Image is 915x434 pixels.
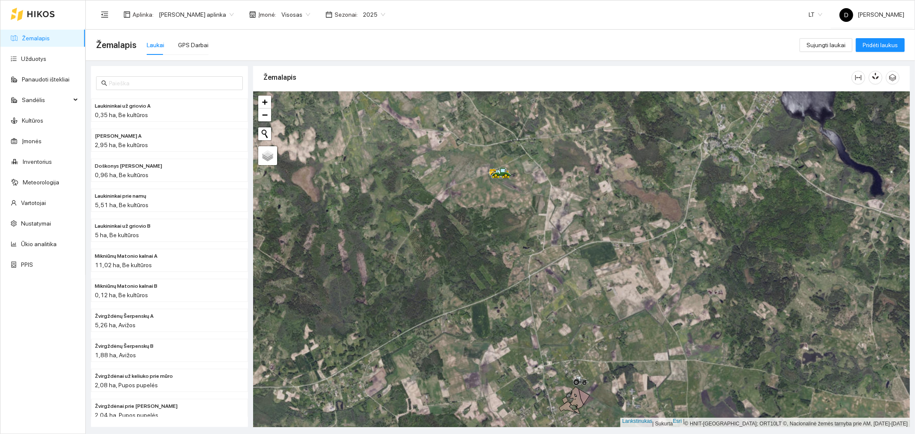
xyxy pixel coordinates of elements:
[326,11,332,18] span: kalendorius
[622,418,652,424] a: Lankstinukas
[95,223,151,229] font: Laukininkai už griovio B
[856,42,905,48] a: Pridėti laukus
[22,96,45,103] font: Sandėlis
[95,403,178,409] font: Žvirgždėnai prie [PERSON_NAME]
[95,162,162,170] span: Doškonys Sabonienė B.
[133,11,152,18] font: Aplinka
[23,179,59,186] a: Meteorologija
[22,138,42,145] a: Įmonės
[95,412,158,419] font: 2,04 ha, Pupos pupelės
[95,262,152,268] font: 11,02 ha, Be kultūros
[21,220,51,227] a: Nustatymai
[96,6,113,23] button: meniu sulankstymas
[258,11,275,18] font: Įmonė
[152,11,154,18] font: :
[178,42,208,48] font: GPS Darbai
[281,8,310,21] span: Visosas
[95,142,148,148] font: 2,95 ha, Be kultūros
[22,76,69,83] a: Panaudoti ištekliai
[249,11,256,18] span: parduotuvė
[95,322,136,329] font: 5,26 ha, Avižos
[101,80,107,86] span: paieška
[262,109,268,120] font: −
[809,11,815,18] font: LT
[95,193,146,199] font: Laukininkai prie namų
[96,38,136,52] span: Žemalapis
[858,11,904,18] font: [PERSON_NAME]
[95,292,148,298] font: 0,12 ha, Be kultūros
[95,252,157,260] span: Mikniūnų Matonio kalnai A
[275,11,276,18] font: :
[809,8,822,21] span: LT
[95,102,151,110] span: Laukininkai už griovio A
[147,42,164,48] font: Laukai
[852,71,865,84] button: stulpelio plotis
[258,108,271,121] a: Atitolinti
[262,96,268,107] font: +
[95,382,158,389] font: 2,08 ha, Pupos pupelės
[159,8,234,21] span: Donato Klimkevičiaus aplinka
[844,12,849,18] font: D
[95,372,173,380] span: Žvirgždėnai už keliuko prie mūro
[95,132,142,140] span: Doškonys Sabonienė A
[95,343,154,349] font: Žvirgždėnų Šerpenskų B
[21,199,46,206] a: Vartotojai
[852,74,865,81] span: stulpelio plotis
[95,163,162,169] font: Doškonys [PERSON_NAME]
[21,55,46,62] a: Užduotys
[652,421,673,427] font: | Sukurta
[21,261,33,268] a: PPIS
[95,352,136,359] font: 1,88 ha, Avižos
[258,146,277,165] a: Sluoksniai
[109,78,238,88] input: Paieška
[856,38,905,52] button: Pridėti laukus
[800,42,852,48] a: Sujungti laukai
[363,8,385,21] span: 2025
[95,133,142,139] font: [PERSON_NAME] A
[263,73,296,81] font: Žemalapis
[95,402,178,410] span: Žvirgždėnai prie mūro Močiutės
[95,112,148,118] font: 0,35 ha, Be kultūros
[95,232,139,238] font: 5 ha, Be kultūros
[673,418,682,424] a: Esri
[95,373,173,379] font: Žvirgždėnai už keliuko prie mūro
[356,11,358,18] font: :
[21,241,57,247] a: Ūkio analitika
[863,42,898,48] font: Pridėti laukus
[22,117,43,124] a: Kultūros
[95,222,151,230] span: Laukininkai už griovio B
[685,421,908,427] font: © HNIT-[GEOGRAPHIC_DATA]; ORT10LT ©, Nacionalinė žemės tarnyba prie AM, [DATE]-[DATE]
[95,103,151,109] font: Laukininkai už griovio A
[95,313,154,319] font: Žvirgždėnų Šerpenskų A
[95,192,146,200] span: Laukininkai prie namų
[683,418,685,424] font: |
[806,42,846,48] font: Sujungti laukai
[95,172,148,178] font: 0,96 ha, Be kultūros
[258,127,271,140] button: Pradėti naują paiešką
[800,38,852,52] button: Sujungti laukai
[95,282,157,290] span: Mikniūnų Matonio kalnai B
[95,202,148,208] font: 5,51 ha, Be kultūros
[22,35,50,42] a: Žemalapis
[335,11,356,18] font: Sezonai
[101,11,109,18] span: meniu sulankstymas
[95,312,154,320] span: Žvirgždėnų Šerpenskų A
[95,253,157,259] font: Mikniūnų Matonio kalnai A
[96,40,136,50] font: Žemalapis
[95,342,154,350] span: Žvirgždėnų Šerpenskų B
[124,11,130,18] span: išdėstymas
[23,158,52,165] a: Inventorius
[281,11,302,18] font: Visosas
[258,96,271,108] a: Priartinti
[95,283,157,289] font: Mikniūnų Matonio kalnai B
